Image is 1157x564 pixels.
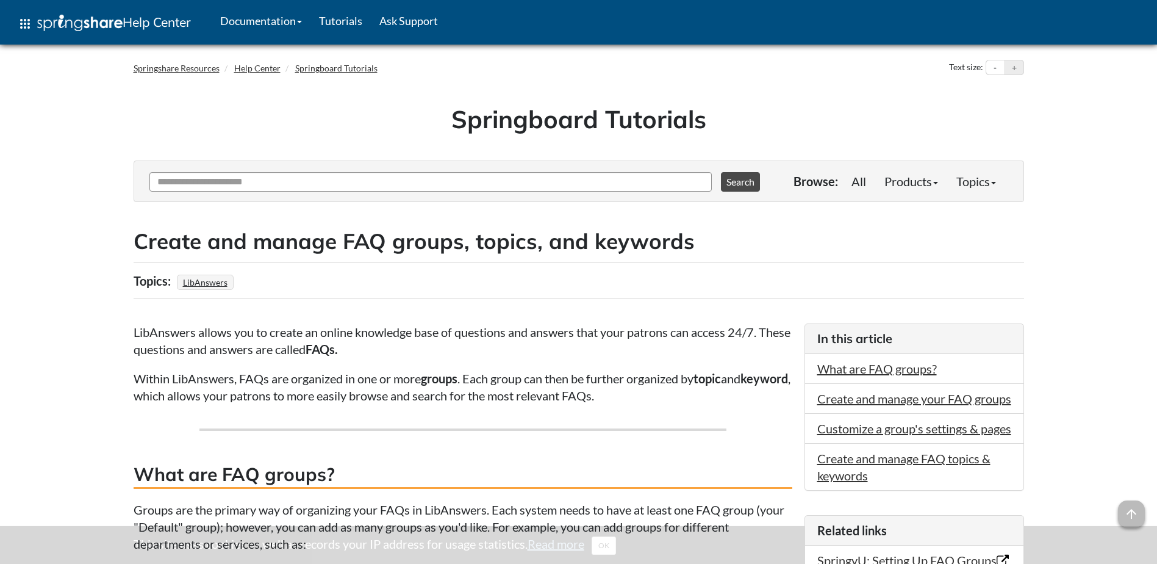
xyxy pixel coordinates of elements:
a: All [842,169,875,193]
h3: What are FAQ groups? [134,461,792,489]
a: Ask Support [371,5,446,36]
a: apps Help Center [9,5,199,42]
span: Help Center [123,14,191,30]
div: This site uses cookies as well as records your IP address for usage statistics. [121,535,1036,555]
a: What are FAQ groups? [817,361,937,376]
button: Increase text size [1005,60,1023,75]
strong: FAQs. [306,342,338,356]
a: arrow_upward [1118,502,1145,516]
a: Documentation [212,5,310,36]
a: Tutorials [310,5,371,36]
strong: topic [693,371,721,386]
a: Products [875,169,947,193]
a: LibAnswers [181,273,229,291]
a: Help Center [234,63,281,73]
strong: keyword [740,371,788,386]
h3: In this article [817,330,1011,347]
button: Decrease text size [986,60,1005,75]
a: Create and manage FAQ topics & keywords [817,451,990,483]
a: Create and manage your FAQ groups [817,391,1011,406]
a: Customize a group's settings & pages [817,421,1011,436]
span: apps [18,16,32,31]
strong: groups [421,371,457,386]
img: Springshare [37,15,123,31]
a: Topics [947,169,1005,193]
p: Groups are the primary way of organizing your FAQs in LibAnswers. Each system needs to have at le... [134,501,792,552]
span: arrow_upward [1118,501,1145,527]
button: Search [721,172,760,192]
div: Text size: [947,60,986,76]
p: LibAnswers allows you to create an online knowledge base of questions and answers that your patro... [134,324,792,358]
h2: Create and manage FAQ groups, topics, and keywords [134,226,1024,256]
div: Topics: [134,269,174,292]
span: Related links [817,523,887,538]
p: Browse: [793,173,838,190]
p: Within LibAnswers, FAQs are organized in one or more . Each group can then be further organized b... [134,370,792,404]
h1: Springboard Tutorials [143,102,1015,136]
a: Springshare Resources [134,63,220,73]
a: Springboard Tutorials [295,63,378,73]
